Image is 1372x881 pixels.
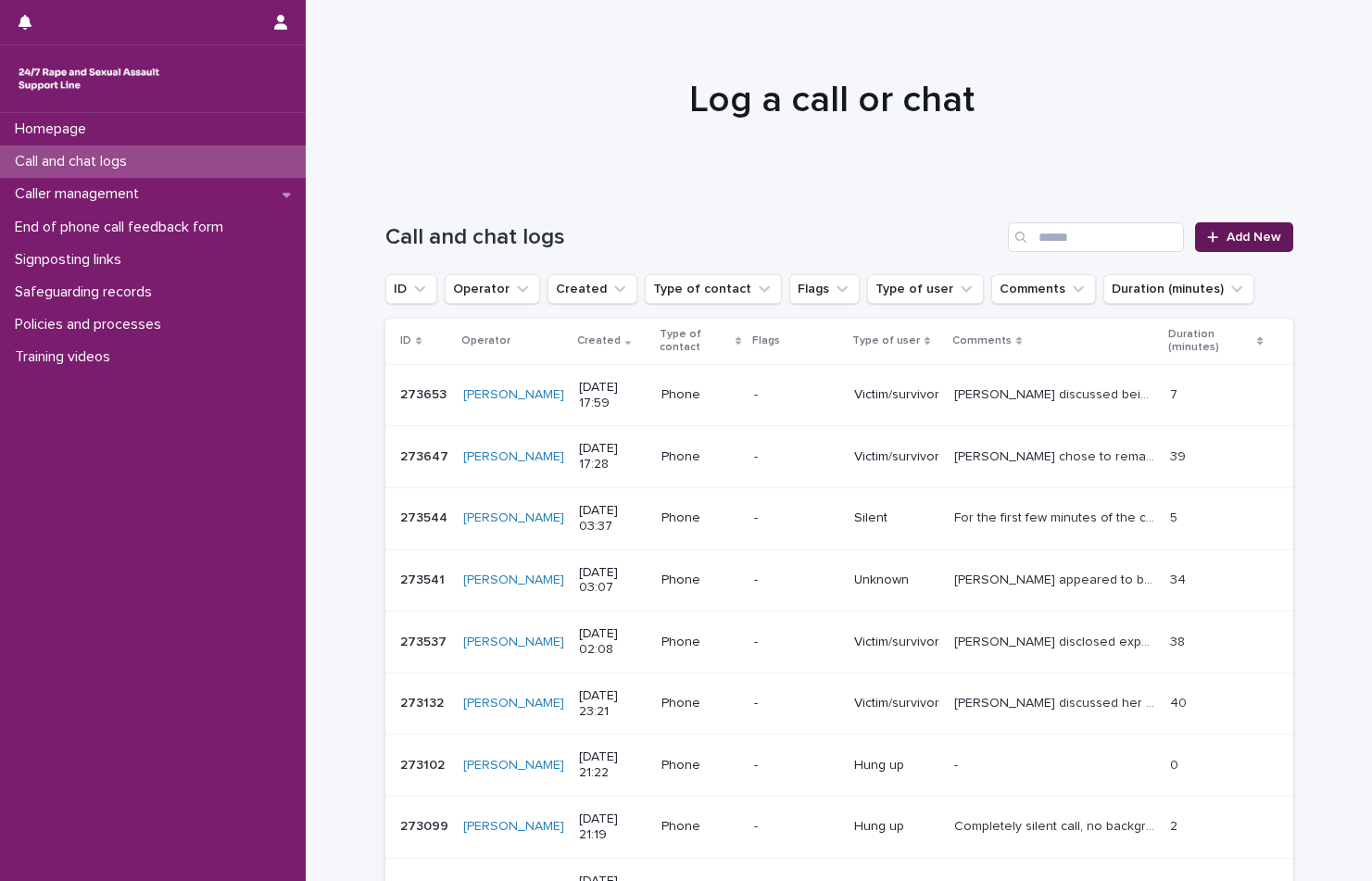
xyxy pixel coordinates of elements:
[852,331,920,351] p: Type of user
[385,796,1293,858] tr: 273099273099 [PERSON_NAME] [DATE] 21:19Phone-Hung upCompletely silent call, no background noise a...
[754,510,839,526] p: -
[7,185,154,203] p: Caller management
[385,426,1293,488] tr: 273647273647 [PERSON_NAME] [DATE] 17:28Phone-Victim/survivor[PERSON_NAME] chose to remain anonymo...
[660,324,731,359] p: Type of contact
[400,507,451,526] p: 273544
[754,758,839,774] p: -
[577,331,621,351] p: Created
[661,819,739,835] p: Phone
[1227,231,1281,244] span: Add New
[463,635,564,650] a: [PERSON_NAME]
[854,635,939,650] p: Victim/survivor
[1008,222,1184,252] input: Search
[7,348,125,366] p: Training videos
[548,274,637,304] button: Created
[854,449,939,465] p: Victim/survivor
[661,510,739,526] p: Phone
[754,696,839,711] p: -
[1170,569,1189,588] p: 34
[954,692,1159,711] p: Elizabeth discussed her experiences of SV perpetrated by her current partner. Elizabeth also disc...
[1170,754,1182,774] p: 0
[1170,384,1181,403] p: 7
[754,819,839,835] p: -
[661,387,739,403] p: Phone
[661,758,739,774] p: Phone
[400,754,448,774] p: 273102
[579,626,648,658] p: [DATE] 02:08
[385,364,1293,426] tr: 273653273653 [PERSON_NAME] [DATE] 17:59Phone-Victim/survivor[PERSON_NAME] discussed being in a ab...
[1170,692,1190,711] p: 40
[661,635,739,650] p: Phone
[661,696,739,711] p: Phone
[854,510,939,526] p: Silent
[400,446,452,465] p: 273647
[754,573,839,588] p: -
[752,331,780,351] p: Flags
[378,78,1286,122] h1: Log a call or chat
[1103,274,1254,304] button: Duration (minutes)
[1170,631,1189,650] p: 38
[400,631,450,650] p: 273537
[385,487,1293,549] tr: 273544273544 [PERSON_NAME] [DATE] 03:37Phone-SilentFor the first few minutes of the call, all tha...
[400,815,452,835] p: 273099
[789,274,860,304] button: Flags
[385,735,1293,797] tr: 273102273102 [PERSON_NAME] [DATE] 21:22Phone-Hung up-- 00
[7,153,142,170] p: Call and chat logs
[463,819,564,835] a: [PERSON_NAME]
[579,688,648,720] p: [DATE] 23:21
[954,569,1159,588] p: Caller appeared to be in a panicked state at the start of the call, and sought aid with breathing...
[661,573,739,588] p: Phone
[952,331,1012,351] p: Comments
[400,384,450,403] p: 273653
[954,446,1159,465] p: Caller chose to remain anonymous, and had a young sounding voice. Caller chose not to speak about...
[463,510,564,526] a: [PERSON_NAME]
[954,815,1159,835] p: Completely silent call, no background noise at all
[1168,324,1252,359] p: Duration (minutes)
[463,449,564,465] a: [PERSON_NAME]
[954,631,1159,650] p: Linda disclosed experiencing multiple forms of SV, which were perpetrated by different individual...
[661,449,739,465] p: Phone
[7,251,136,269] p: Signposting links
[400,569,448,588] p: 273541
[400,692,447,711] p: 273132
[954,384,1159,403] p: Joy discussed being in a abusive relationship that resulted in serious injuries. Joy did not disc...
[7,219,238,236] p: End of phone call feedback form
[645,274,782,304] button: Type of contact
[385,274,437,304] button: ID
[1170,815,1181,835] p: 2
[854,573,939,588] p: Unknown
[579,441,648,472] p: [DATE] 17:28
[1195,222,1292,252] a: Add New
[1170,507,1181,526] p: 5
[579,749,648,781] p: [DATE] 21:22
[463,696,564,711] a: [PERSON_NAME]
[15,60,163,97] img: rhQMoQhaT3yELyF149Cw
[385,611,1293,673] tr: 273537273537 [PERSON_NAME] [DATE] 02:08Phone-Victim/survivor[PERSON_NAME] disclosed experiencing ...
[400,331,411,351] p: ID
[7,120,101,138] p: Homepage
[954,507,1159,526] p: For the first few minutes of the call, all that could be heard was the caller drinking a drink, a...
[854,819,939,835] p: Hung up
[385,673,1293,735] tr: 273132273132 [PERSON_NAME] [DATE] 23:21Phone-Victim/survivor[PERSON_NAME] discussed her experienc...
[385,224,1001,251] h1: Call and chat logs
[854,387,939,403] p: Victim/survivor
[754,635,839,650] p: -
[579,812,648,843] p: [DATE] 21:19
[954,754,962,774] p: -
[463,387,564,403] a: [PERSON_NAME]
[1170,446,1189,465] p: 39
[445,274,540,304] button: Operator
[579,380,648,411] p: [DATE] 17:59
[854,758,939,774] p: Hung up
[463,758,564,774] a: [PERSON_NAME]
[385,549,1293,611] tr: 273541273541 [PERSON_NAME] [DATE] 03:07Phone-Unknown[PERSON_NAME] appeared to be in a panicked st...
[7,316,176,334] p: Policies and processes
[463,573,564,588] a: [PERSON_NAME]
[754,387,839,403] p: -
[991,274,1096,304] button: Comments
[754,449,839,465] p: -
[579,503,648,535] p: [DATE] 03:37
[854,696,939,711] p: Victim/survivor
[867,274,984,304] button: Type of user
